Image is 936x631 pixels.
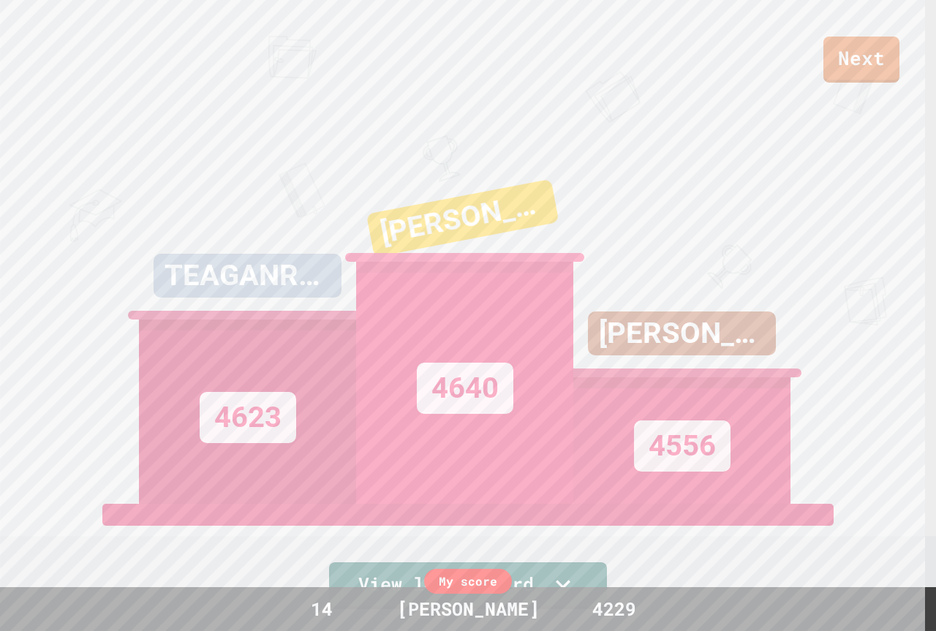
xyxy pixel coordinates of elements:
div: [PERSON_NAME] [366,179,559,257]
div: 4556 [634,420,731,472]
div: My score [424,569,512,594]
div: 4640 [417,363,513,414]
div: 4623 [200,392,296,443]
div: [PERSON_NAME] [588,311,776,355]
div: TEAGANROBERTSON [154,254,341,298]
a: Next [823,37,899,83]
div: [PERSON_NAME] [382,595,554,623]
div: 14 [267,595,377,623]
div: 4229 [559,595,669,623]
a: View leaderboard [329,562,607,609]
